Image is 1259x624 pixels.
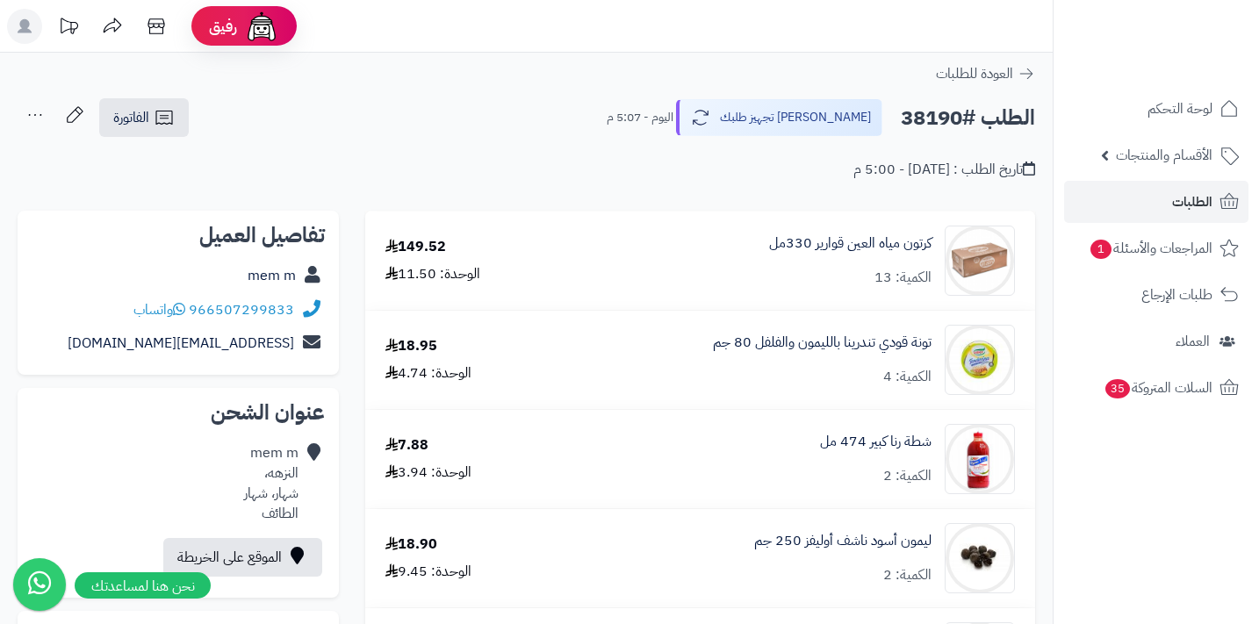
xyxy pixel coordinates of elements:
[713,333,932,353] a: تونة قودي تندرينا بالليمون والفلفل 80 جم
[946,523,1014,593] img: 1672750255-tbl_articles_article_27124_461356eed33-6d63-43c7-b30b-34a514c5750e-90x90.jpeg
[769,233,932,254] a: كرتون مياه العين قوارير 330مل
[1104,378,1131,399] span: 35
[1140,13,1242,50] img: logo-2.png
[1064,181,1248,223] a: الطلبات
[385,237,446,257] div: 149.52
[883,565,932,585] div: الكمية: 2
[1064,320,1248,362] a: العملاء
[936,63,1035,84] a: العودة للطلبات
[936,63,1013,84] span: العودة للطلبات
[32,225,325,246] h2: تفاصيل العميل
[676,99,882,136] button: [PERSON_NAME] تجهيز طلبك
[1116,143,1212,168] span: الأقسام والمنتجات
[209,16,237,37] span: رفيق
[385,534,437,555] div: 18.90
[68,333,294,354] a: [EMAIL_ADDRESS][DOMAIN_NAME]
[1104,376,1212,400] span: السلات المتروكة
[133,299,185,320] a: واتساب
[248,265,296,286] a: mem m
[946,424,1014,494] img: 1664705412-%D8%AA%D9%86%D8%B2%D9%8A%D9%84%20(73)-90x90.jpg
[946,325,1014,395] img: 43094616dcdccd0c221b3d6fb4199775c408-90x90.jpg
[901,100,1035,136] h2: الطلب #38190
[113,107,149,128] span: الفاتورة
[1064,367,1248,409] a: السلات المتروكة35
[853,160,1035,180] div: تاريخ الطلب : [DATE] - 5:00 م
[163,538,322,577] a: الموقع على الخريطة
[189,299,294,320] a: 966507299833
[385,463,471,483] div: الوحدة: 3.94
[1089,236,1212,261] span: المراجعات والأسئلة
[385,363,471,384] div: الوحدة: 4.74
[385,336,437,356] div: 18.95
[946,226,1014,296] img: 1666686701-Screenshot%202022-10-25%20113007-90x90.png
[820,432,932,452] a: شطة رنا كبير 474 مل
[1090,239,1112,260] span: 1
[385,264,480,284] div: الوحدة: 11.50
[1141,283,1212,307] span: طلبات الإرجاع
[874,268,932,288] div: الكمية: 13
[883,466,932,486] div: الكمية: 2
[1176,329,1210,354] span: العملاء
[1172,190,1212,214] span: الطلبات
[607,109,673,126] small: اليوم - 5:07 م
[244,443,299,523] div: mem m النزهه، شهار، شهار الطائف
[385,562,471,582] div: الوحدة: 9.45
[883,367,932,387] div: الكمية: 4
[32,402,325,423] h2: عنوان الشحن
[754,531,932,551] a: ليمون أسود ناشف أوليفز 250 جم
[1064,227,1248,269] a: المراجعات والأسئلة1
[99,98,189,137] a: الفاتورة
[1147,97,1212,121] span: لوحة التحكم
[1064,88,1248,130] a: لوحة التحكم
[1064,274,1248,316] a: طلبات الإرجاع
[244,9,279,44] img: ai-face.png
[47,9,90,48] a: تحديثات المنصة
[385,435,428,455] div: 7.88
